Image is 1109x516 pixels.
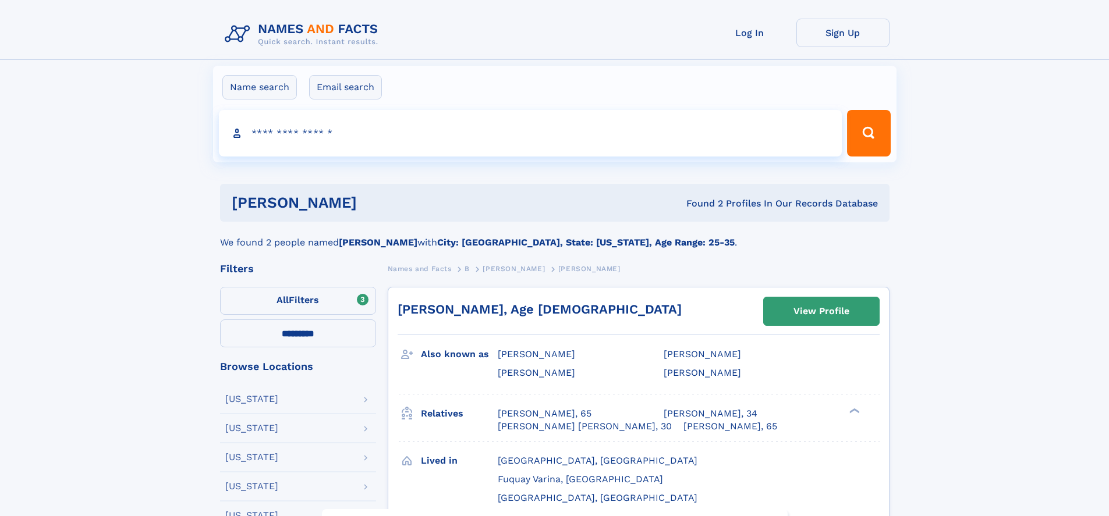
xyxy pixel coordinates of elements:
[498,492,697,503] span: [GEOGRAPHIC_DATA], [GEOGRAPHIC_DATA]
[558,265,621,273] span: [PERSON_NAME]
[703,19,796,47] a: Log In
[220,264,376,274] div: Filters
[225,453,278,462] div: [US_STATE]
[398,302,682,316] a: [PERSON_NAME], Age [DEMOGRAPHIC_DATA]
[388,261,452,276] a: Names and Facts
[483,261,545,276] a: [PERSON_NAME]
[465,265,470,273] span: B
[664,367,741,378] span: [PERSON_NAME]
[498,367,575,378] span: [PERSON_NAME]
[846,407,860,414] div: ❯
[309,75,382,99] label: Email search
[483,265,545,273] span: [PERSON_NAME]
[498,348,575,360] span: [PERSON_NAME]
[220,287,376,315] label: Filters
[465,261,470,276] a: B
[847,110,890,156] button: Search Button
[498,474,663,485] span: Fuquay Varina, [GEOGRAPHIC_DATA]
[225,424,278,433] div: [US_STATE]
[421,404,498,424] h3: Relatives
[339,237,417,248] b: [PERSON_NAME]
[437,237,735,248] b: City: [GEOGRAPHIC_DATA], State: [US_STATE], Age Range: 25-35
[220,19,388,50] img: Logo Names and Facts
[220,222,890,250] div: We found 2 people named with .
[664,348,741,360] span: [PERSON_NAME]
[277,294,289,305] span: All
[421,344,498,364] h3: Also known as
[498,420,672,433] a: [PERSON_NAME] [PERSON_NAME], 30
[796,19,890,47] a: Sign Up
[664,407,757,420] a: [PERSON_NAME], 34
[793,298,849,325] div: View Profile
[222,75,297,99] label: Name search
[232,195,522,210] h1: [PERSON_NAME]
[225,482,278,491] div: [US_STATE]
[683,420,777,433] a: [PERSON_NAME], 65
[498,407,591,420] a: [PERSON_NAME], 65
[219,110,842,156] input: search input
[421,451,498,471] h3: Lived in
[522,197,878,210] div: Found 2 Profiles In Our Records Database
[220,361,376,372] div: Browse Locations
[764,297,879,325] a: View Profile
[498,455,697,466] span: [GEOGRAPHIC_DATA], [GEOGRAPHIC_DATA]
[225,394,278,404] div: [US_STATE]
